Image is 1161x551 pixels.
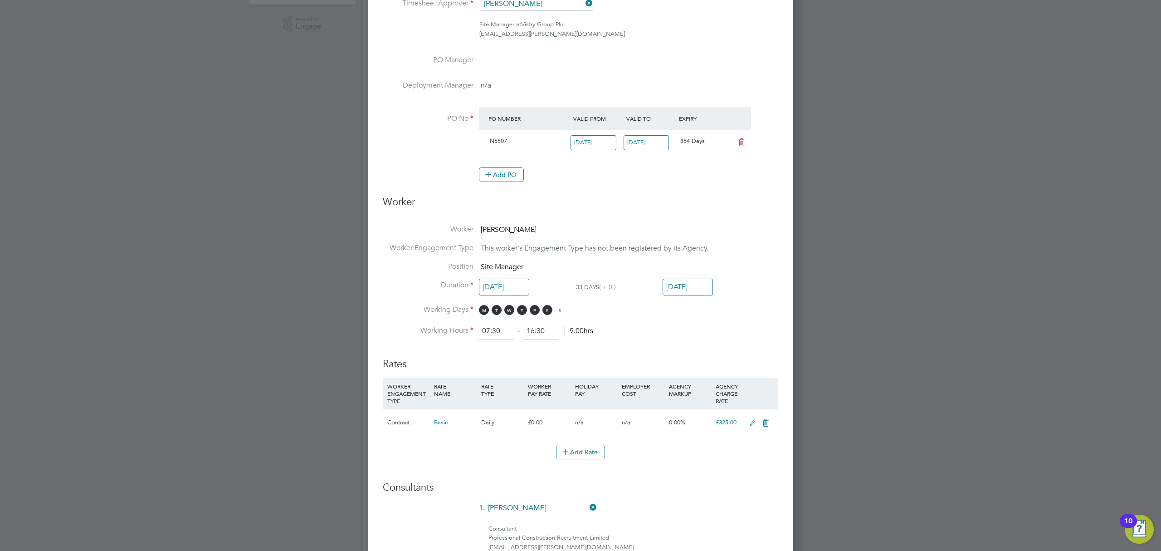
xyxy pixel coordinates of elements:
span: £325.00 [716,418,737,426]
div: AGENCY MARKUP [667,378,713,402]
span: [PERSON_NAME] [481,225,537,234]
span: T [517,305,527,315]
span: 9.00hrs [565,326,593,335]
span: [EMAIL_ADDRESS][PERSON_NAME][DOMAIN_NAME] [479,30,625,38]
div: Consultant [488,524,778,534]
div: RATE NAME [432,378,478,402]
h3: Consultants [383,481,778,494]
span: ‐ [516,326,522,335]
span: 854 Days [680,137,705,145]
button: Open Resource Center, 10 new notifications [1125,515,1154,544]
span: N5507 [490,137,507,145]
div: WORKER PAY RATE [526,378,572,402]
span: W [504,305,514,315]
div: WORKER ENGAGEMENT TYPE [385,378,432,409]
span: Site Manager [481,262,523,271]
input: Select one [624,135,669,150]
label: Duration [383,280,473,290]
label: PO Manager [383,55,473,65]
span: F [530,305,540,315]
label: Worker Engagement Type [383,243,473,253]
span: ( + 0 ) [599,283,616,291]
input: 17:00 [523,323,558,339]
div: Valid To [624,110,677,127]
span: Site Manager at [479,20,521,28]
label: Deployment Manager [383,81,473,90]
span: This worker's Engagement Type has not been registered by its Agency. [481,244,708,253]
span: 0.00% [669,418,685,426]
span: n/a [481,81,491,90]
li: 1. [383,502,778,524]
label: PO No [383,114,473,123]
button: Add Rate [556,445,605,459]
label: Working Hours [383,326,473,335]
span: S [542,305,552,315]
div: EMPLOYER COST [620,378,666,402]
span: n/a [622,418,630,426]
div: RATE TYPE [479,378,526,402]
label: Working Days [383,305,473,315]
div: Valid From [571,110,624,127]
div: HOLIDAY PAY [573,378,620,402]
div: Contract [385,409,432,436]
label: Worker [383,225,473,234]
span: Vistry Group Plc [521,20,563,28]
h3: Worker [383,196,778,216]
span: T [492,305,502,315]
span: 33 DAYS [576,283,599,291]
div: PO Number [486,110,571,127]
span: S [555,305,565,315]
div: AGENCY CHARGE RATE [713,378,745,409]
div: Professional Construction Recruitment Limited [488,533,778,543]
h3: Rates [383,349,778,371]
button: Add PO [479,167,524,182]
input: Select one [479,279,529,295]
input: Select one [663,279,713,295]
label: Position [383,262,473,271]
input: Search for... [485,502,597,515]
span: M [479,305,489,315]
div: Expiry [677,110,730,127]
div: Daily [479,409,526,436]
span: n/a [575,418,584,426]
div: 10 [1124,521,1132,533]
input: 08:00 [479,323,514,339]
input: Select one [571,135,616,150]
span: Basic [434,418,448,426]
div: £0.00 [526,409,572,436]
